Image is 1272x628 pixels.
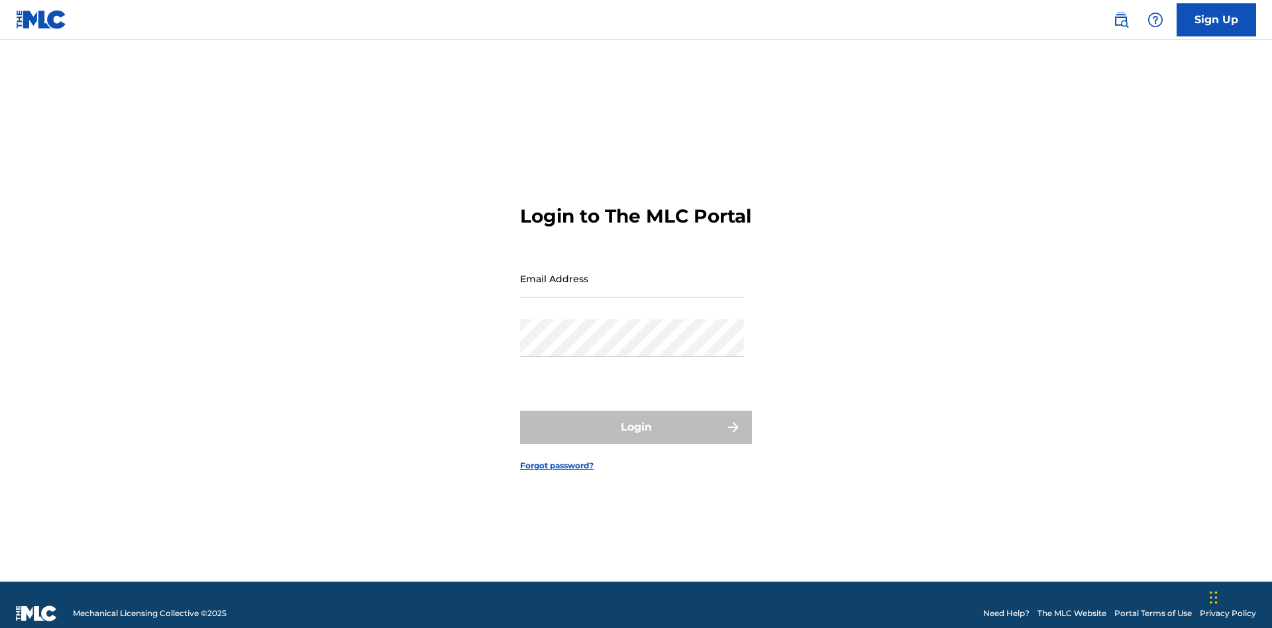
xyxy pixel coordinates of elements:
img: logo [16,605,57,621]
a: The MLC Website [1037,607,1106,619]
h3: Login to The MLC Portal [520,205,751,228]
a: Sign Up [1177,3,1256,36]
span: Mechanical Licensing Collective © 2025 [73,607,227,619]
img: MLC Logo [16,10,67,29]
a: Forgot password? [520,460,594,472]
a: Privacy Policy [1200,607,1256,619]
a: Public Search [1108,7,1134,33]
img: help [1147,12,1163,28]
div: Help [1142,7,1169,33]
img: search [1113,12,1129,28]
div: Drag [1210,578,1218,617]
iframe: Chat Widget [1206,564,1272,628]
a: Need Help? [983,607,1030,619]
a: Portal Terms of Use [1114,607,1192,619]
